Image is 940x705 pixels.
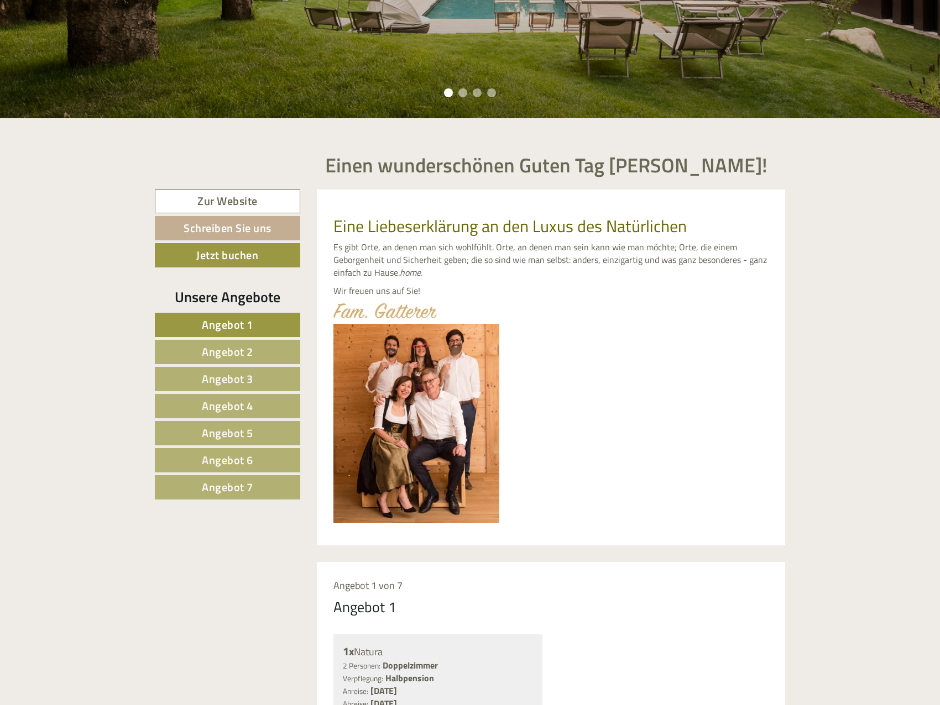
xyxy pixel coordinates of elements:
div: Natura [343,644,534,660]
img: image [333,303,437,318]
span: Angebot 5 [202,424,253,441]
span: Angebot 4 [202,397,253,414]
div: Angebot 1 [333,597,396,617]
small: 2 Personen: [343,660,380,671]
b: [DATE] [370,684,397,697]
p: Wir freuen uns auf Sie! [333,285,769,297]
span: Angebot 1 von 7 [333,578,403,593]
b: 1x [343,643,354,660]
span: Angebot 7 [202,478,253,496]
img: image [333,324,499,523]
span: Angebot 3 [202,370,253,387]
p: Es gibt Orte, an denen man sich wohlfühlt. Orte, an denen man sein kann wie man möchte; Orte, die... [333,241,769,279]
b: Doppelzimmer [383,659,438,672]
small: Verpflegung: [343,673,383,684]
small: Anreise: [343,686,368,697]
span: Angebot 2 [202,343,253,360]
span: Eine Liebeserklärung an den Luxus des Natürlichen [333,213,687,239]
span: Angebot 6 [202,451,253,469]
span: Angebot 1 [202,316,253,333]
a: Zur Website [155,190,300,213]
a: Schreiben Sie uns [155,216,300,240]
em: home. [400,266,422,279]
a: Jetzt buchen [155,243,300,267]
b: Halbpension [385,671,434,685]
div: Unsere Angebote [155,287,300,307]
h1: Einen wunderschönen Guten Tag [PERSON_NAME]! [325,154,767,176]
